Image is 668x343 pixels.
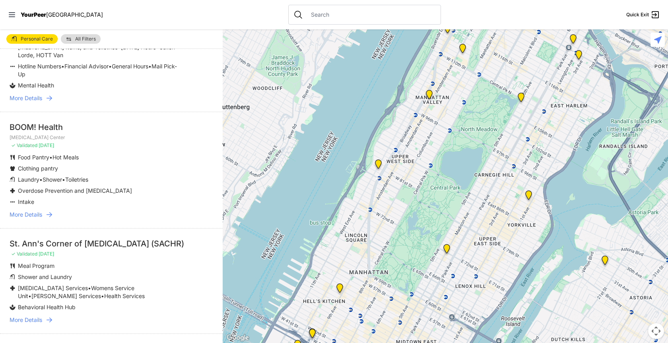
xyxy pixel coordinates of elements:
a: YourPeer[GEOGRAPHIC_DATA] [21,12,103,17]
a: More Details [10,316,213,324]
a: Quick Exit [626,10,660,19]
div: Pathways Adult Drop-In Program [373,159,383,172]
span: • [28,293,31,299]
a: More Details [10,211,213,219]
a: More Details [10,94,213,102]
span: Quick Exit [626,12,649,18]
div: Metro Baptist Church [307,328,317,341]
span: [MEDICAL_DATA] Services [18,285,88,291]
div: Manhattan [424,90,434,103]
a: All Filters [61,34,101,44]
span: ✓ Validated [11,251,37,257]
span: • [39,176,43,183]
input: Search [306,11,436,19]
span: • [148,63,151,70]
div: Avenue Church [524,190,534,203]
img: Google [225,333,251,343]
span: More Details [10,211,42,219]
span: ✓ Validated [11,142,37,148]
span: • [101,293,104,299]
span: Overdose Prevention and [MEDICAL_DATA] [18,187,132,194]
span: All Filters [75,37,96,41]
span: Toiletries [65,176,88,183]
span: Hot Meals [52,154,79,161]
a: Open this area in Google Maps (opens a new window) [225,333,251,343]
span: Behavioral Health Hub [18,304,76,310]
span: • [61,63,64,70]
span: Health Services [104,293,145,299]
span: More Details [10,316,42,324]
span: Shower and Laundry [18,273,72,280]
span: Shower [43,176,62,183]
span: [GEOGRAPHIC_DATA] [46,11,103,18]
a: Personal Care [6,34,58,44]
span: Intake [18,198,34,205]
span: • [49,154,52,161]
div: St. Ann's Corner of [MEDICAL_DATA] (SACHR) [10,238,213,249]
span: • [109,63,112,70]
div: 9th Avenue Drop-in Center [335,283,345,296]
div: East Harlem Drop-in Center [568,34,578,47]
span: Personal Care [21,37,53,41]
span: [PERSON_NAME] Services [31,293,101,299]
div: Manhattan [516,93,526,105]
span: • [62,176,65,183]
span: Meal Program [18,262,54,269]
span: Financial Advisor [64,63,109,70]
p: [MEDICAL_DATA] Center [10,134,213,141]
span: More Details [10,94,42,102]
div: BOOM! Health [10,122,213,133]
span: Laundry [18,176,39,183]
span: Food Pantry [18,154,49,161]
span: General Hours [112,63,148,70]
span: YourPeer [21,11,46,18]
div: Manhattan [442,244,452,257]
span: Clothing pantry [18,165,58,172]
span: Hotline Numbers [18,63,61,70]
div: The Cathedral Church of St. John the Divine [458,44,468,56]
span: Mental Health [18,82,54,89]
span: [DATE] [39,142,54,148]
span: • [88,285,91,291]
span: [DATE] [39,251,54,257]
button: Map camera controls [648,323,664,339]
div: Main Location [574,50,584,63]
div: Metro Baptist Church [307,329,317,341]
